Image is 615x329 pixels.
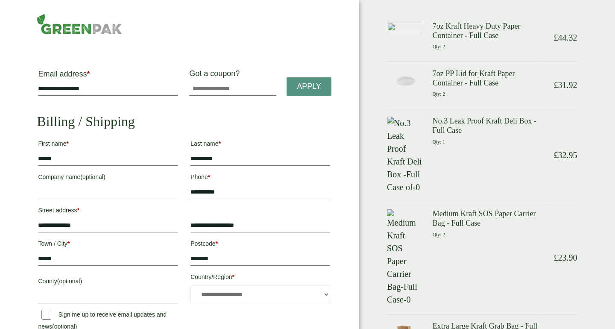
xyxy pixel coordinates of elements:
img: Medium Kraft SOS Paper Carrier Bag-Full Case-0 [387,209,422,306]
label: Phone [190,171,330,185]
h3: Medium Kraft SOS Paper Carrier Bag - Full Case [433,209,544,228]
small: Qty: 2 [433,44,445,50]
abbr: required [77,207,79,214]
a: Apply [287,77,331,96]
label: Got a coupon? [189,69,243,82]
h3: 7oz PP Lid for Kraft Paper Container - Full Case [433,69,544,88]
abbr: required [219,140,221,147]
bdi: 32.95 [554,150,577,160]
label: First name [38,138,178,152]
bdi: 23.90 [554,253,577,262]
label: Last name [190,138,330,152]
span: £ [554,253,558,262]
span: £ [554,80,558,90]
span: £ [554,33,558,42]
span: (optional) [57,278,82,285]
small: Qty: 2 [433,91,445,97]
small: Qty: 1 [433,139,445,145]
bdi: 44.32 [554,33,577,42]
img: GreenPak Supplies [37,14,122,35]
abbr: required [67,140,69,147]
label: Street address [38,204,178,219]
abbr: required [67,240,70,247]
abbr: required [87,70,90,78]
img: No.3 Leak Proof Kraft Deli Box -Full Case of-0 [387,117,422,194]
abbr: required [232,273,234,280]
label: County [38,275,178,290]
h2: Billing / Shipping [37,113,331,129]
span: (optional) [80,173,105,180]
bdi: 31.92 [554,80,577,90]
span: Apply [297,82,321,91]
label: Email address [38,70,178,82]
span: £ [554,150,558,160]
small: Qty: 2 [433,232,445,238]
abbr: required [208,173,210,180]
h3: No.3 Leak Proof Kraft Deli Box - Full Case [433,117,544,135]
label: Company name [38,171,178,185]
label: Country/Region [190,271,330,285]
abbr: required [216,240,218,247]
label: Postcode [190,238,330,252]
h3: 7oz Kraft Heavy Duty Paper Container - Full Case [433,22,544,40]
label: Town / City [38,238,178,252]
input: Sign me up to receive email updates and news(optional) [41,310,51,320]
